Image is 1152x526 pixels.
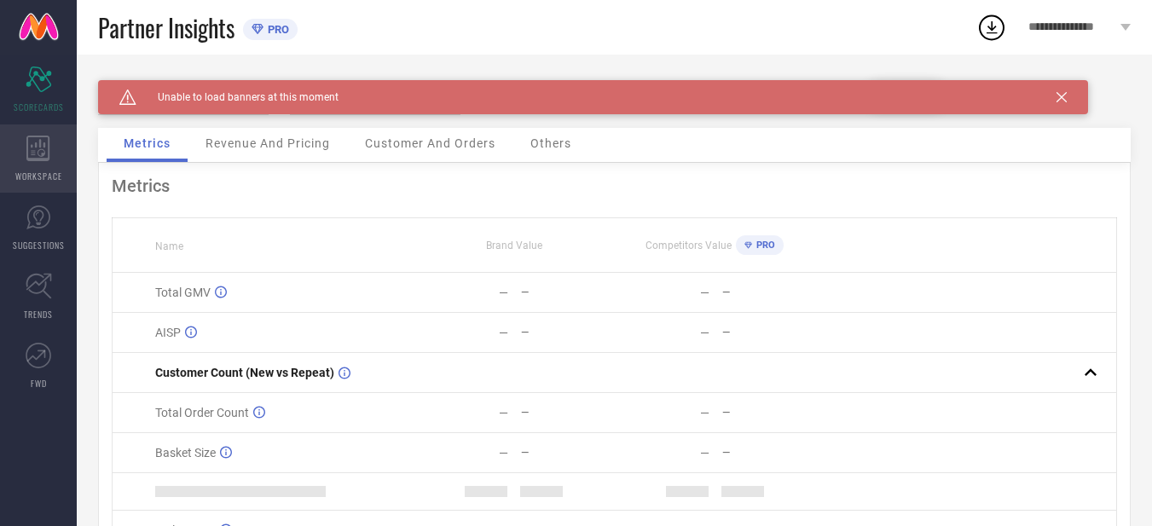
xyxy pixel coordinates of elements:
div: — [499,406,508,419]
span: SCORECARDS [14,101,64,113]
div: — [499,446,508,460]
span: Unable to load banners at this moment [136,91,339,103]
span: Customer And Orders [365,136,495,150]
div: Open download list [976,12,1007,43]
span: Metrics [124,136,171,150]
span: Name [155,240,183,252]
span: FWD [31,377,47,390]
div: — [700,446,709,460]
div: — [521,327,613,338]
div: — [521,447,613,459]
span: WORKSPACE [15,170,62,182]
span: Others [530,136,571,150]
span: Brand Value [486,240,542,251]
div: — [700,286,709,299]
span: Total Order Count [155,406,249,419]
div: — [499,326,508,339]
div: — [722,447,814,459]
span: Revenue And Pricing [206,136,330,150]
div: — [499,286,508,299]
span: SUGGESTIONS [13,239,65,251]
div: — [722,286,814,298]
span: AISP [155,326,181,339]
span: Customer Count (New vs Repeat) [155,366,334,379]
div: — [521,407,613,419]
div: Metrics [112,176,1117,196]
span: TRENDS [24,308,53,321]
span: Partner Insights [98,10,234,45]
div: — [521,286,613,298]
span: PRO [752,240,775,251]
div: — [722,407,814,419]
span: Competitors Value [645,240,732,251]
div: — [700,326,709,339]
div: — [700,406,709,419]
span: Basket Size [155,446,216,460]
div: Brand [98,80,269,92]
span: Total GMV [155,286,211,299]
div: — [722,327,814,338]
span: PRO [263,23,289,36]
